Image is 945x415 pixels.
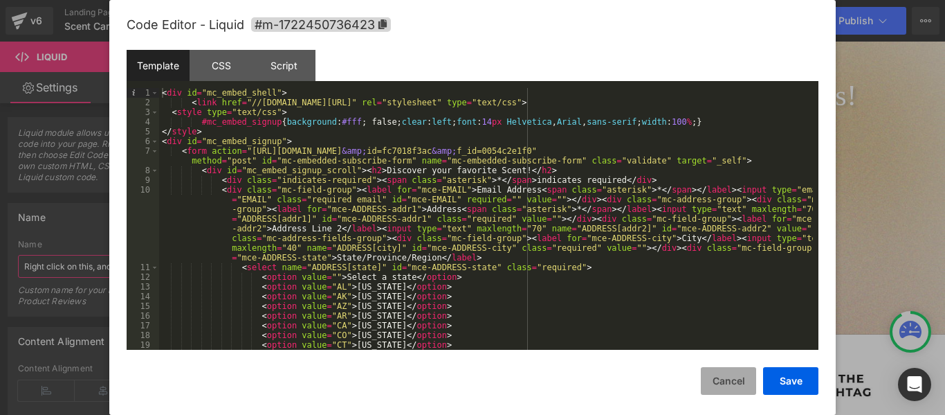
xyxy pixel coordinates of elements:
div: 17 [127,321,159,330]
div: CSS [190,50,253,81]
div: 14 [127,292,159,301]
div: 5 [127,127,159,136]
div: 19 [127,340,159,350]
div: Script [253,50,315,81]
button: Cancel [701,367,756,395]
div: 16 [127,311,159,321]
div: 4 [127,117,159,127]
div: Template [127,50,190,81]
span: Code Editor - Liquid [127,17,244,32]
div: 18 [127,330,159,340]
p: Unlock your customized fragrance journey with our exclusive scent card. Join the #JJparfumsChalle... [152,97,685,193]
div: 13 [127,282,159,292]
div: 9 [127,175,159,185]
button: Save [763,367,818,395]
div: 10 [127,185,159,263]
div: 2 [127,98,159,107]
div: 7 [127,146,159,166]
div: 15 [127,301,159,311]
a: Terms and conditions [329,241,508,274]
div: 6 [127,136,159,146]
div: Open Intercom Messenger [898,368,931,401]
div: 8 [127,166,159,175]
span: Click to copy [251,17,391,32]
div: 12 [127,272,159,282]
div: 3 [127,107,159,117]
div: 1 [127,88,159,98]
div: 11 [127,263,159,272]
